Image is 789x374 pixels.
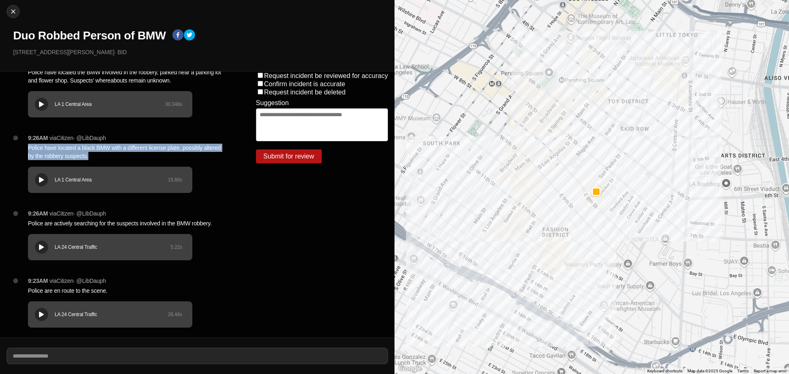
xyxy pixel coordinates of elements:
button: twitter [184,29,195,42]
h1: Duo Robbed Person of BMW [13,28,166,43]
p: [STREET_ADDRESS][PERSON_NAME] · BID [13,48,388,56]
div: 28.44 s [168,311,182,318]
div: 5.22 s [171,244,182,250]
label: Request incident be reviewed for accuracy [264,72,388,79]
label: Confirm incident is accurate [264,80,345,87]
label: Suggestion [256,99,289,107]
a: Open this area in Google Maps (opens a new window) [397,363,424,374]
p: via Citizen · @ LibDauph [49,134,106,142]
label: Request incident be deleted [264,89,346,96]
p: 9:26AM [28,134,48,142]
p: Police have located the BMW involved in the robbery, parked near a parking lot and flower shop. S... [28,68,223,85]
span: Map data ©2025 Google [687,369,732,373]
div: 15.66 s [168,177,182,183]
img: cancel [9,7,17,16]
img: Google [397,363,424,374]
a: Report a map error [754,369,787,373]
div: LA 1 Central Area [55,177,168,183]
button: cancel [7,5,20,18]
button: Submit for review [256,149,322,163]
p: via Citizen · @ LibDauph [49,277,106,285]
button: Keyboard shortcuts [647,368,683,374]
div: LA 1 Central Area [55,101,165,108]
a: Terms (opens in new tab) [737,369,749,373]
p: 9:23AM [28,277,48,285]
div: LA 24 Central Traffic [55,244,171,250]
p: Police have located a black BMW with a different license plate, possibly altered by the robbery s... [28,144,223,160]
p: Police are en route to the scene. [28,287,223,295]
p: Police are actively searching for the suspects involved in the BMW robbery. [28,219,223,227]
div: 30.348 s [165,101,182,108]
button: facebook [172,29,184,42]
p: 9:26AM [28,209,48,218]
p: via Citizen · @ LibDauph [49,209,106,218]
div: LA 24 Central Traffic [55,311,168,318]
